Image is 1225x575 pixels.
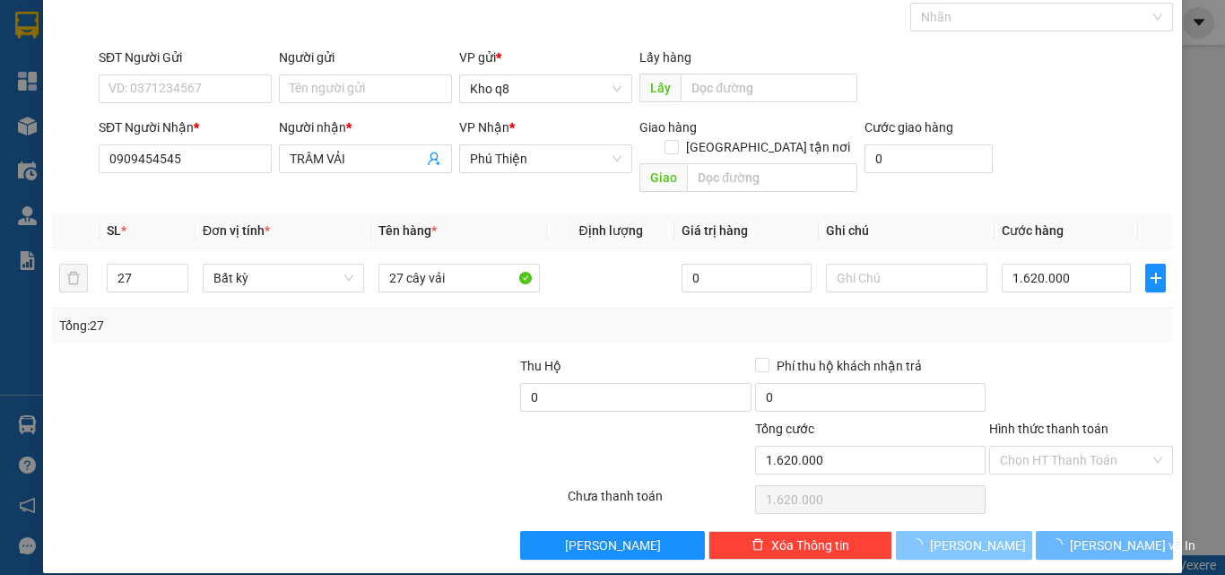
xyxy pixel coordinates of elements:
[864,120,953,135] label: Cước giao hàng
[1050,538,1070,551] span: loading
[771,536,849,555] span: Xóa Thông tin
[378,264,540,292] input: VD: Bàn, Ghế
[520,359,561,373] span: Thu Hộ
[687,163,857,192] input: Dọc đường
[470,75,621,102] span: Kho q8
[639,50,691,65] span: Lấy hàng
[755,422,814,436] span: Tổng cước
[378,223,437,238] span: Tên hàng
[910,538,930,551] span: loading
[59,264,88,292] button: delete
[681,74,857,102] input: Dọc đường
[459,120,509,135] span: VP Nhận
[639,120,697,135] span: Giao hàng
[708,531,892,560] button: deleteXóa Thông tin
[639,163,687,192] span: Giao
[203,223,270,238] span: Đơn vị tính
[896,531,1033,560] button: [PERSON_NAME]
[1002,223,1064,238] span: Cước hàng
[769,356,929,376] span: Phí thu hộ khách nhận trả
[682,264,811,292] input: 0
[520,531,704,560] button: [PERSON_NAME]
[679,137,857,157] span: [GEOGRAPHIC_DATA] tận nơi
[566,486,753,518] div: Chưa thanh toán
[819,213,995,248] th: Ghi chú
[826,264,987,292] input: Ghi Chú
[752,538,764,553] span: delete
[639,74,681,102] span: Lấy
[989,422,1108,436] label: Hình thức thanh toán
[1145,264,1166,292] button: plus
[59,316,474,335] div: Tổng: 27
[578,223,642,238] span: Định lượng
[470,145,621,172] span: Phú Thiện
[682,223,748,238] span: Giá trị hàng
[1146,271,1165,285] span: plus
[99,48,272,67] div: SĐT Người Gửi
[1036,531,1173,560] button: [PERSON_NAME] và In
[107,223,121,238] span: SL
[459,48,632,67] div: VP gửi
[99,118,272,137] div: SĐT Người Nhận
[213,265,353,292] span: Bất kỳ
[864,144,993,173] input: Cước giao hàng
[279,48,452,67] div: Người gửi
[1070,536,1195,555] span: [PERSON_NAME] và In
[279,118,452,137] div: Người nhận
[930,536,1026,555] span: [PERSON_NAME]
[427,152,441,166] span: user-add
[565,536,661,555] span: [PERSON_NAME]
